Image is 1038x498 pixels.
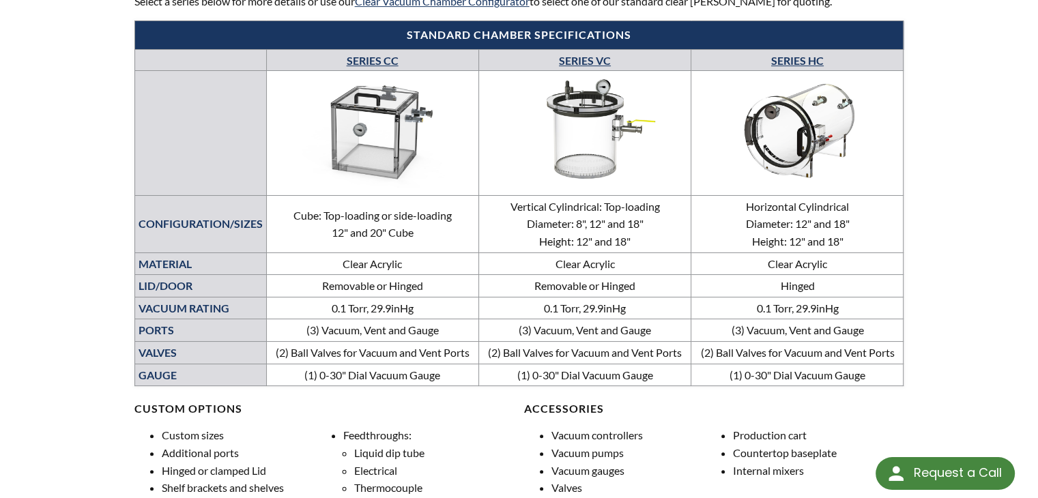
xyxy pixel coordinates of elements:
[551,444,722,462] li: Vacuum pumps
[478,195,691,252] td: Vertical Cylindrical: Top-loading Diameter: 8", 12" and 18" Height: 12" and 18"
[343,426,514,496] li: Feedthroughs:
[551,462,722,480] li: Vacuum gauges
[134,402,514,416] h4: CUSTOM OPTIONS
[162,479,332,497] li: Shelf brackets and shelves
[266,275,478,297] td: Removable or Hinged
[162,426,332,444] li: Custom sizes
[876,457,1015,490] div: Request a Call
[134,319,266,342] td: PORTS
[733,426,904,444] li: Production cart
[691,319,904,342] td: (3) Vacuum, Vent and Gauge
[478,252,691,275] td: Clear Acrylic
[266,297,478,319] td: 0.1 Torr, 29.9inHg
[266,364,478,386] td: (1) 0-30" Dial Vacuum Gauge
[162,444,332,462] li: Additional ports
[885,463,907,484] img: round button
[266,195,478,252] td: Cube: Top-loading or side-loading 12" and 20" Cube
[266,252,478,275] td: Clear Acrylic
[691,252,904,275] td: Clear Acrylic
[913,457,1001,488] div: Request a Call
[478,297,691,319] td: 0.1 Torr, 29.9inHg
[134,195,266,252] td: CONFIGURATION/SIZES
[478,319,691,342] td: (3) Vacuum, Vent and Gauge
[134,252,266,275] td: MATERIAL
[551,479,722,497] li: Valves
[691,364,904,386] td: (1) 0-30" Dial Vacuum Gauge
[478,341,691,364] td: (2) Ball Valves for Vacuum and Vent Ports
[354,462,514,480] li: Electrical
[162,462,332,480] li: Hinged or clamped Lid
[478,275,691,297] td: Removable or Hinged
[733,462,904,480] li: Internal mixers
[134,364,266,386] td: GAUGE
[691,341,904,364] td: (2) Ball Valves for Vacuum and Vent Ports
[524,402,904,416] h4: Accessories
[771,54,824,67] a: SERIES HC
[559,54,611,67] a: SERIES VC
[733,444,904,462] li: Countertop baseplate
[691,275,904,297] td: Hinged
[691,297,904,319] td: 0.1 Torr, 29.9inHg
[270,73,475,188] img: Series CC—Cube Chambers
[354,444,514,462] li: Liquid dip tube
[266,319,478,342] td: (3) Vacuum, Vent and Gauge
[354,479,514,497] li: Thermocouple
[347,54,399,67] a: SERIES CC
[134,341,266,364] td: VALVES
[478,364,691,386] td: (1) 0-30" Dial Vacuum Gauge
[134,275,266,297] td: LID/DOOR
[134,297,266,319] td: VACUUM RATING
[266,341,478,364] td: (2) Ball Valves for Vacuum and Vent Ports
[691,195,904,252] td: Horizontal Cylindrical Diameter: 12" and 18" Height: 12" and 18"
[551,426,722,444] li: Vacuum controllers
[142,28,897,42] h4: Standard Chamber Specifications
